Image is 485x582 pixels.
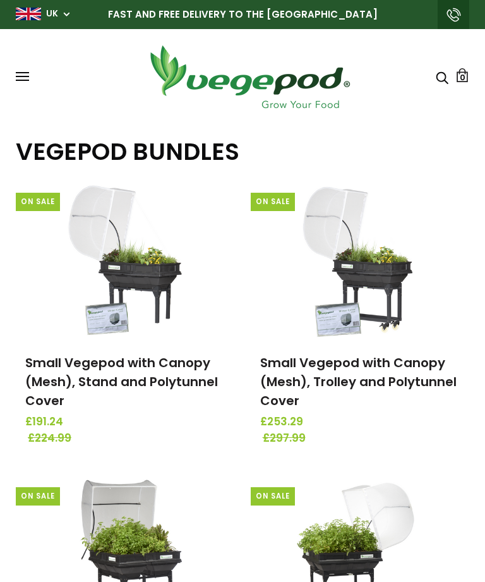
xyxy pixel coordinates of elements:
span: £224.99 [28,430,228,447]
span: £253.29 [260,414,460,430]
a: Small Vegepod with Canopy (Mesh), Trolley and Polytunnel Cover [260,354,457,409]
a: Cart [455,68,469,82]
a: Small Vegepod with Canopy (Mesh), Stand and Polytunnel Cover [25,354,218,409]
span: £297.99 [263,430,463,447]
span: 0 [460,71,465,83]
a: UK [46,8,58,20]
h1: Vegepod Bundles [16,137,469,166]
img: Small Vegepod with Canopy (Mesh), Trolley and Polytunnel Cover [294,181,426,339]
span: £191.24 [25,414,225,430]
img: Small Vegepod with Canopy (Mesh), Stand and Polytunnel Cover [59,181,191,339]
img: Vegepod [139,42,360,112]
a: Search [436,70,448,83]
img: gb_large.png [16,8,41,20]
